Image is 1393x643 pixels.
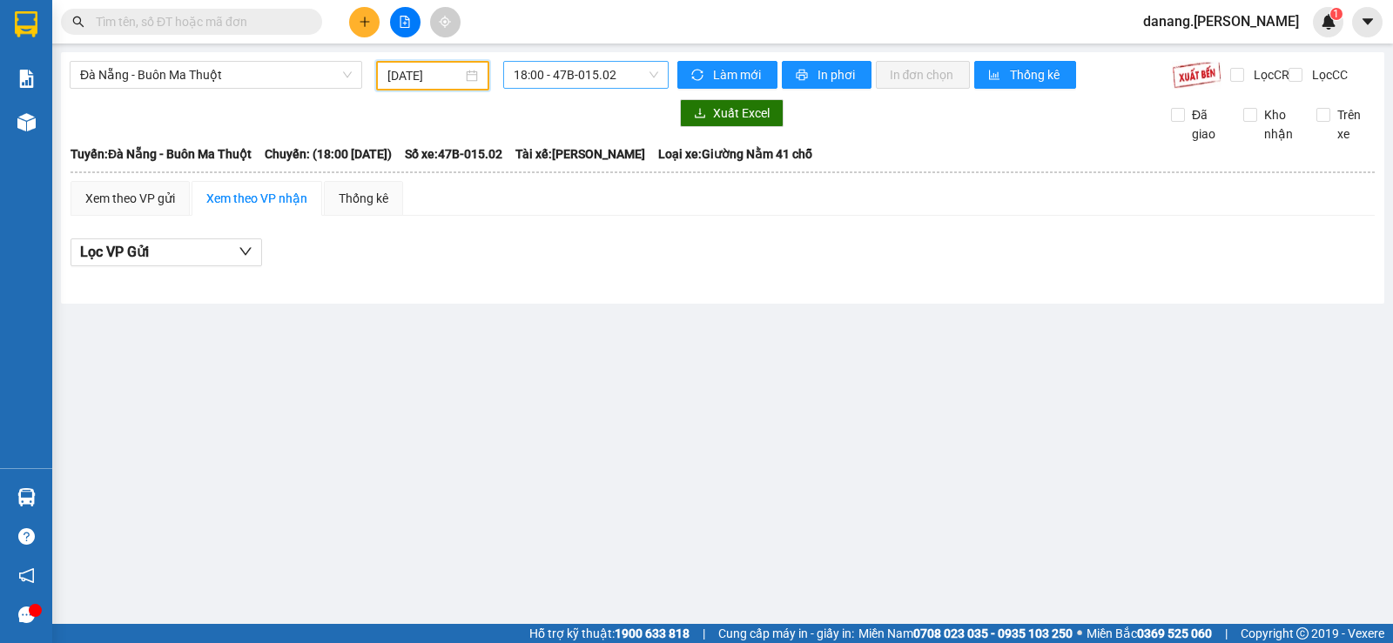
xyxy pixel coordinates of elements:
[1129,10,1313,32] span: danang.[PERSON_NAME]
[703,624,705,643] span: |
[204,15,353,57] div: Buôn Mê Thuột
[18,528,35,545] span: question-circle
[658,144,812,164] span: Loại xe: Giường Nằm 41 chỗ
[359,16,371,28] span: plus
[204,57,353,77] div: Làn
[1305,65,1350,84] span: Lọc CC
[796,69,811,83] span: printer
[1137,626,1212,640] strong: 0369 525 060
[1352,7,1383,37] button: caret-down
[529,624,690,643] span: Hỗ trợ kỹ thuật:
[1010,65,1062,84] span: Thống kê
[15,11,37,37] img: logo-vxr
[15,15,42,33] span: Gửi:
[713,65,764,84] span: Làm mới
[15,15,192,75] div: [GEOGRAPHIC_DATA] (Hàng)
[80,241,149,263] span: Lọc VP Gửi
[18,606,35,623] span: message
[204,77,353,102] div: 0382676889
[399,16,411,28] span: file-add
[405,144,502,164] span: Số xe: 47B-015.02
[988,69,1003,83] span: bar-chart
[85,189,175,208] div: Xem theo VP gửi
[1296,627,1309,640] span: copyright
[71,147,252,161] b: Tuyến: Đà Nẵng - Buôn Ma Thuột
[339,189,388,208] div: Thống kê
[18,567,35,584] span: notification
[615,626,690,640] strong: 1900 633 818
[390,7,421,37] button: file-add
[17,113,36,131] img: warehouse-icon
[1360,14,1376,30] span: caret-down
[13,114,40,132] span: CR :
[1257,105,1302,144] span: Kho nhận
[439,16,451,28] span: aim
[818,65,858,84] span: In phơi
[265,144,392,164] span: Chuyến: (18:00 [DATE])
[387,66,463,85] input: 14/10/2025
[913,626,1073,640] strong: 0708 023 035 - 0935 103 250
[206,189,307,208] div: Xem theo VP nhận
[13,112,194,133] div: 50.000
[96,12,301,31] input: Tìm tên, số ĐT hoặc mã đơn
[1321,14,1336,30] img: icon-new-feature
[17,488,36,506] img: warehouse-icon
[80,62,352,88] span: Đà Nẵng - Buôn Ma Thuột
[718,624,854,643] span: Cung cấp máy in - giấy in:
[239,244,252,258] span: down
[514,62,657,88] span: 18:00 - 47B-015.02
[430,7,461,37] button: aim
[974,61,1076,89] button: bar-chartThống kê
[72,16,84,28] span: search
[1077,630,1082,637] span: ⚪️
[1185,105,1230,144] span: Đã giao
[1330,105,1376,144] span: Trên xe
[204,17,246,35] span: Nhận:
[677,61,777,89] button: syncLàm mới
[1087,624,1212,643] span: Miền Bắc
[71,238,262,266] button: Lọc VP Gửi
[782,61,871,89] button: printerIn phơi
[876,61,971,89] button: In đơn chọn
[349,7,380,37] button: plus
[17,70,36,88] img: solution-icon
[1330,8,1343,20] sup: 1
[1333,8,1339,20] span: 1
[1247,65,1292,84] span: Lọc CR
[691,69,706,83] span: sync
[1225,624,1228,643] span: |
[858,624,1073,643] span: Miền Nam
[680,99,784,127] button: downloadXuất Excel
[515,144,645,164] span: Tài xế: [PERSON_NAME]
[1172,61,1221,89] img: 9k=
